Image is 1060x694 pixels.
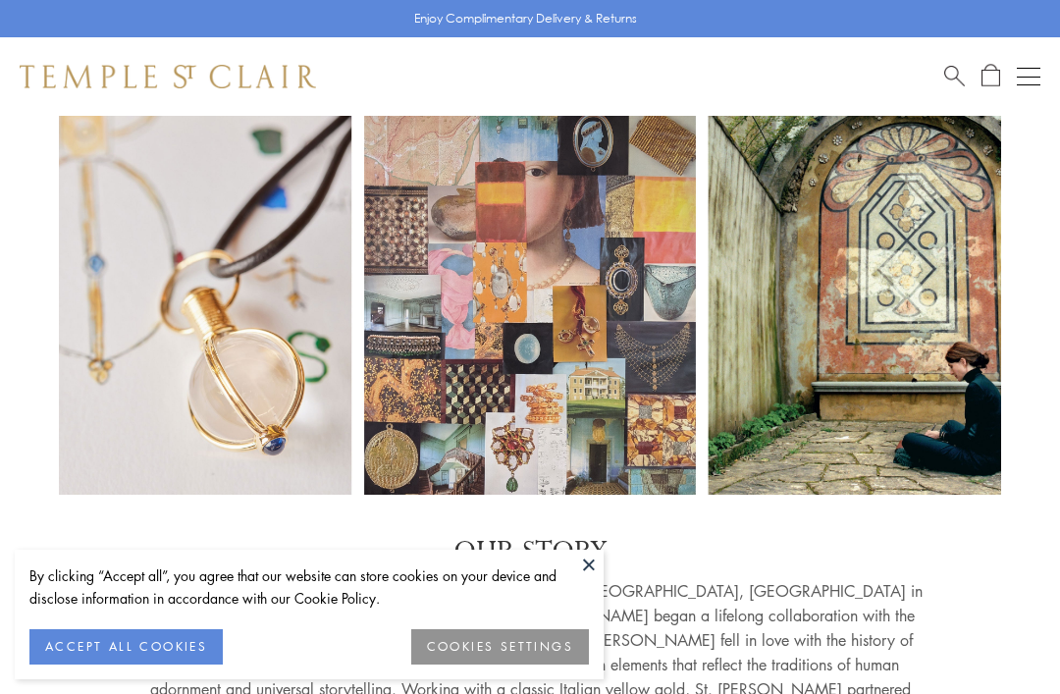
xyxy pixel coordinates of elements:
p: Enjoy Complimentary Delivery & Returns [414,9,637,28]
p: OUR STORY [137,534,923,569]
div: By clicking “Accept all”, you agree that our website can store cookies on your device and disclos... [29,564,589,610]
button: COOKIES SETTINGS [411,629,589,665]
a: Open Shopping Bag [981,64,1000,88]
button: Open navigation [1017,65,1040,88]
iframe: Gorgias live chat messenger [962,602,1040,674]
button: ACCEPT ALL COOKIES [29,629,223,665]
a: Search [944,64,965,88]
img: Temple St. Clair [20,65,316,88]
